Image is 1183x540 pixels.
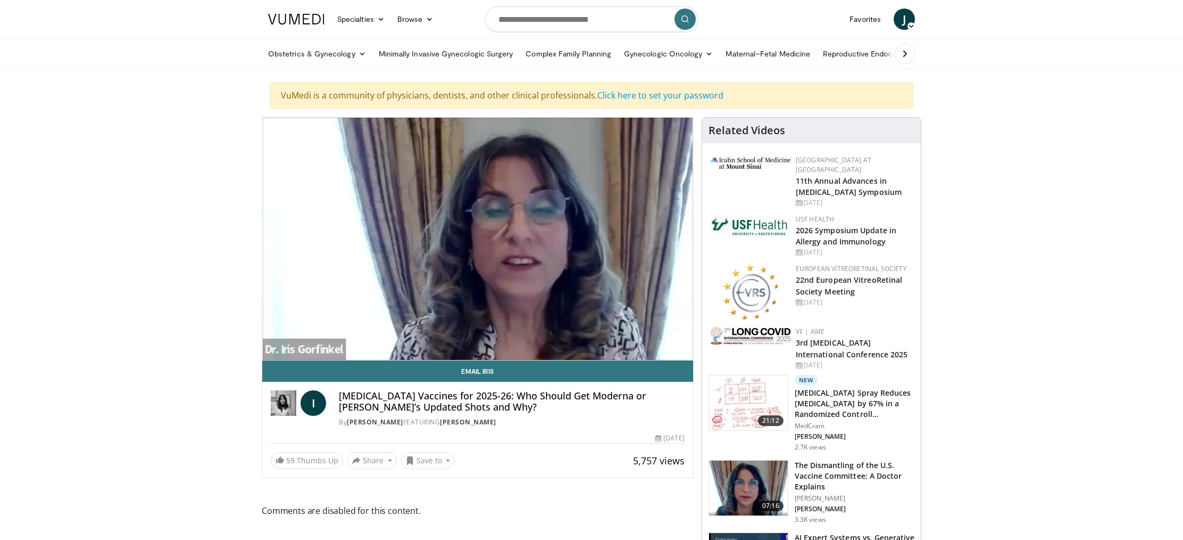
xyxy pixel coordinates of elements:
p: 3.3K views [795,516,826,524]
a: Specialties [331,9,391,30]
video-js: Video Player [262,118,693,361]
span: 59 [286,455,295,465]
button: Share [347,452,397,469]
div: [DATE] [796,361,912,370]
h4: [MEDICAL_DATA] Vaccines for 2025-26: Who Should Get Moderna or [PERSON_NAME]’s Updated Shots and ... [339,390,685,413]
a: 59 Thumbs Up [271,452,343,469]
p: [PERSON_NAME] [795,505,914,513]
a: 21:12 New [MEDICAL_DATA] Spray Reduces [MEDICAL_DATA] by 67% in a Randomized Controll… MedCram [P... [709,375,914,452]
a: [PERSON_NAME] [440,418,496,427]
a: VE | AME [796,327,824,336]
span: Comments are disabled for this content. [262,504,694,518]
button: Save to [401,452,455,469]
input: Search topics, interventions [485,6,698,32]
a: Click here to set your password [597,89,723,101]
span: 07:16 [758,501,784,511]
span: 5,757 views [633,454,685,467]
a: Favorites [843,9,887,30]
p: [PERSON_NAME] [795,432,914,441]
a: [GEOGRAPHIC_DATA] at [GEOGRAPHIC_DATA] [796,156,871,174]
img: Dr. Iris Gorfinkel [271,390,296,416]
p: New [795,375,818,386]
p: MedCram [795,422,914,430]
img: 6ba8804a-8538-4002-95e7-a8f8012d4a11.png.150x105_q85_autocrop_double_scale_upscale_version-0.2.jpg [711,215,790,238]
img: VuMedi Logo [268,14,324,24]
a: Reproductive Endocrinology & [MEDICAL_DATA] [817,43,995,64]
a: Complex Family Planning [519,43,618,64]
div: [DATE] [796,248,912,257]
div: [DATE] [655,433,684,443]
a: 3rd [MEDICAL_DATA] International Conference 2025 [796,338,908,359]
p: 2.7K views [795,443,826,452]
div: [DATE] [796,298,912,307]
a: USF Health [796,215,835,224]
a: 22nd European VitreoRetinal Society Meeting [796,275,903,296]
img: ee0f788f-b72d-444d-91fc-556bb330ec4c.png.150x105_q85_autocrop_double_scale_upscale_version-0.2.png [722,264,779,320]
div: VuMedi is a community of physicians, dentists, and other clinical professionals. [270,82,913,109]
span: 21:12 [758,415,784,426]
div: [DATE] [796,198,912,208]
a: I [301,390,326,416]
div: By FEATURING [339,418,685,427]
a: 07:16 The Dismantling of the U.S. Vaccine Committee: A Doctor Explains [PERSON_NAME] [PERSON_NAME... [709,460,914,524]
a: J [894,9,915,30]
a: Minimally Invasive Gynecologic Surgery [372,43,520,64]
img: 500bc2c6-15b5-4613-8fa2-08603c32877b.150x105_q85_crop-smart_upscale.jpg [709,375,788,431]
h3: The Dismantling of the U.S. Vaccine Committee: A Doctor Explains [795,460,914,492]
h3: [MEDICAL_DATA] Spray Reduces [MEDICAL_DATA] by 67% in a Randomized Controll… [795,388,914,420]
a: 2026 Symposium Update in Allergy and Immunology [796,225,896,247]
a: Email Iris [262,361,693,382]
p: [PERSON_NAME] [795,494,914,503]
a: [PERSON_NAME] [347,418,403,427]
h4: Related Videos [709,124,785,137]
a: European VitreoRetinal Society [796,264,907,273]
img: a2792a71-925c-4fc2-b8ef-8d1b21aec2f7.png.150x105_q85_autocrop_double_scale_upscale_version-0.2.jpg [711,327,790,345]
a: Browse [391,9,440,30]
img: 3aa743c9-7c3f-4fab-9978-1464b9dbe89c.png.150x105_q85_autocrop_double_scale_upscale_version-0.2.jpg [711,157,790,169]
img: 2f1694d0-efcf-4286-8bef-bfc8115e1861.png.150x105_q85_crop-smart_upscale.png [709,461,788,516]
a: Maternal–Fetal Medicine [719,43,817,64]
a: 11th Annual Advances in [MEDICAL_DATA] Symposium [796,176,902,197]
a: Gynecologic Oncology [618,43,719,64]
a: Obstetrics & Gynecology [262,43,372,64]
